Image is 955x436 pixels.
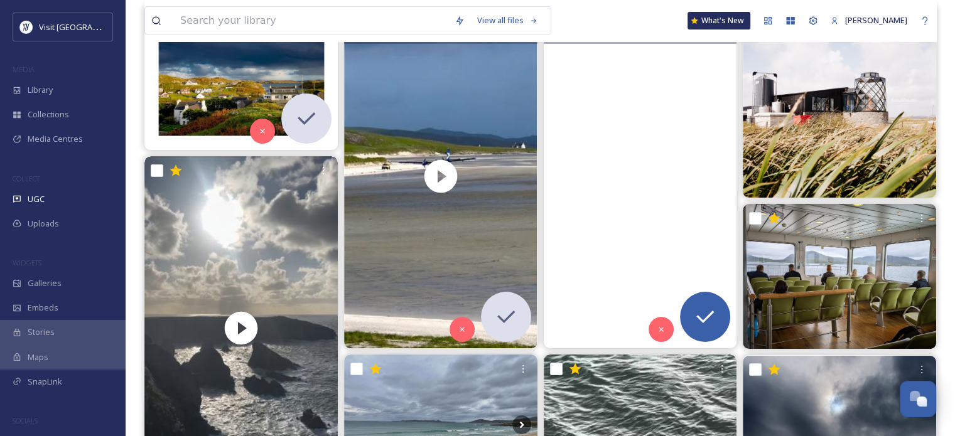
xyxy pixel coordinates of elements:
[28,193,45,205] span: UGC
[13,174,40,183] span: COLLECT
[144,4,338,150] img: Perfect Sunday #scalpay#isleofscalpay #eileanscalpaigh #outerhebrides #lovetheouterhebrides #love...
[20,21,33,33] img: Untitled%20design%20%2897%29.png
[471,8,544,33] a: View all files
[28,133,83,145] span: Media Centres
[344,4,537,348] img: thumbnail
[28,302,58,314] span: Embeds
[28,376,62,388] span: SnapLink
[743,204,936,349] img: Panorama . . . . . . . . . #isleofharris #outerhebrides #westernisles #scotland #visitscotland #y...
[743,4,936,198] img: Benbecula Distillery #outerhebrides #benbeculadistillery #benbecula #distillery
[28,218,59,230] span: Uploads
[13,416,38,425] span: SOCIALS
[845,14,907,26] span: [PERSON_NAME]
[28,277,62,289] span: Galleries
[543,4,736,348] video: A northerly wind yesterday saw a more autumnal feel to the weather. #autumnsolstice #seasonschang...
[824,8,914,33] a: [PERSON_NAME]
[900,381,936,417] button: Open Chat
[13,258,41,267] span: WIDGETS
[13,65,35,74] span: MEDIA
[39,21,136,33] span: Visit [GEOGRAPHIC_DATA]
[688,12,750,29] a: What's New
[28,84,53,96] span: Library
[28,351,48,363] span: Maps
[174,7,448,35] input: Search your library
[28,326,55,338] span: Stories
[28,109,69,120] span: Collections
